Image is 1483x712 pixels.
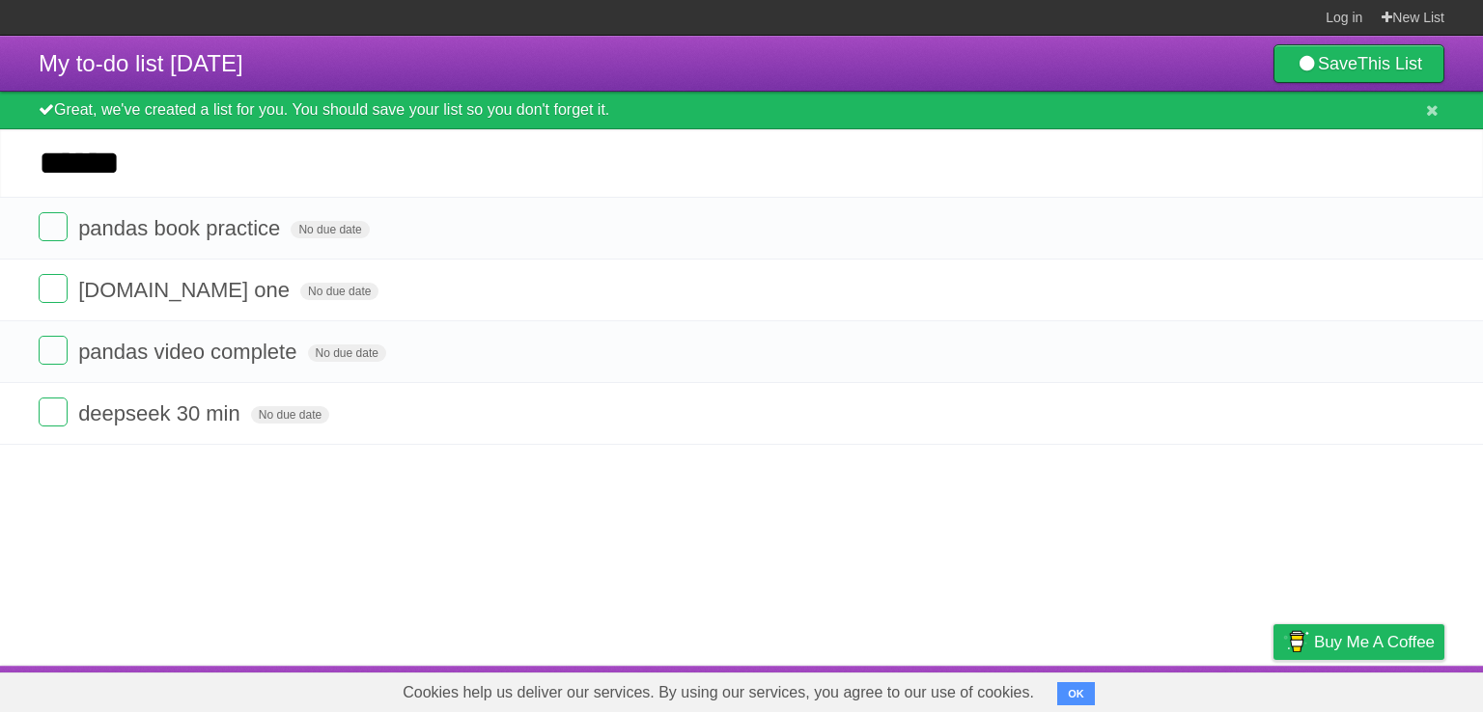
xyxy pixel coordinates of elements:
[78,216,285,240] span: pandas book practice
[1323,671,1444,707] a: Suggest a feature
[1183,671,1225,707] a: Terms
[1080,671,1159,707] a: Developers
[251,406,329,424] span: No due date
[78,401,245,425] span: deepseek 30 min
[39,397,68,426] label: Done
[78,278,294,302] span: [DOMAIN_NAME] one
[308,344,386,362] span: No due date
[39,212,68,241] label: Done
[383,673,1053,712] span: Cookies help us deliver our services. By using our services, you agree to our use of cookies.
[39,336,68,365] label: Done
[1017,671,1057,707] a: About
[1057,682,1095,705] button: OK
[1283,625,1309,658] img: Buy me a coffee
[1273,624,1444,660] a: Buy me a coffee
[1248,671,1299,707] a: Privacy
[1357,54,1422,73] b: This List
[39,50,243,76] span: My to-do list [DATE]
[39,274,68,303] label: Done
[1314,625,1435,659] span: Buy me a coffee
[291,221,369,238] span: No due date
[1273,44,1444,83] a: SaveThis List
[300,283,378,300] span: No due date
[78,340,301,364] span: pandas video complete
